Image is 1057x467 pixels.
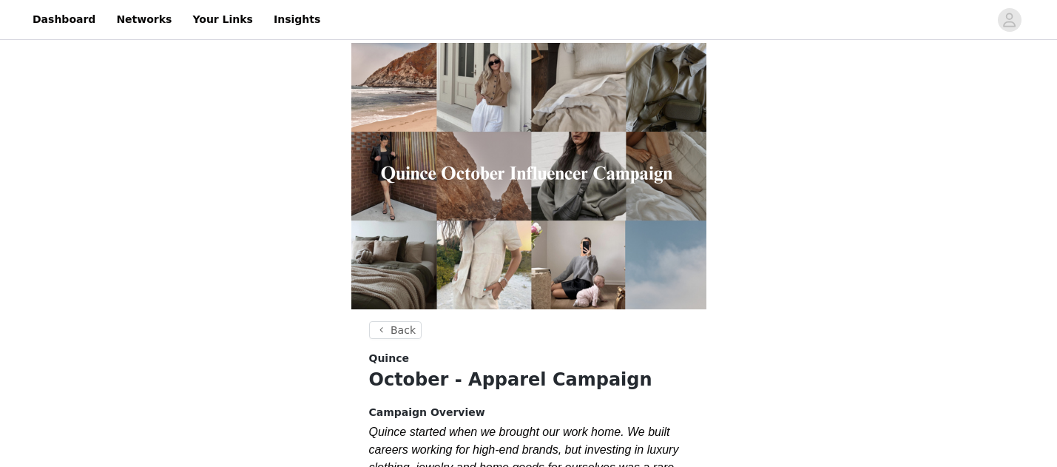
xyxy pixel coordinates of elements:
button: Back [369,321,422,339]
div: avatar [1002,8,1016,32]
a: Networks [107,3,180,36]
h1: October - Apparel Campaign [369,366,689,393]
a: Your Links [183,3,262,36]
span: Quince [369,351,409,366]
img: campaign image [351,43,706,309]
h4: Campaign Overview [369,405,689,420]
a: Insights [265,3,329,36]
a: Dashboard [24,3,104,36]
